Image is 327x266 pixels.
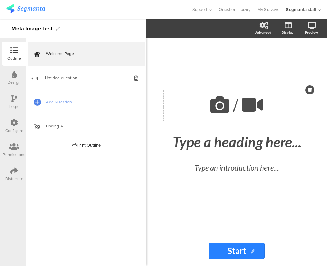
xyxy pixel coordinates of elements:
div: Design [8,79,21,85]
span: Welcome Page [46,50,134,57]
a: 1 Untitled question [28,66,145,90]
div: Print Outline [72,142,101,149]
div: Permissions [3,152,25,158]
div: Advanced [255,30,271,35]
div: Segmanta staff [286,6,316,13]
input: Start [209,243,264,259]
div: Configure [5,127,23,134]
span: 1 [36,74,38,82]
a: Ending A [28,114,145,138]
div: Distribute [5,176,23,182]
div: Display [282,30,293,35]
div: Logic [9,103,19,110]
div: Meta Image Test [11,23,52,34]
div: Outline [7,55,21,61]
a: Welcome Page [28,42,145,66]
div: Preview [305,30,318,35]
span: Untitled question [45,75,77,81]
div: Type an introduction here... [171,162,303,173]
span: Add Question [46,99,134,105]
span: Support [192,6,207,13]
span: / [233,92,238,119]
span: Ending A [46,123,134,130]
div: Type a heading here... [164,133,310,151]
img: segmanta logo [6,4,45,13]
